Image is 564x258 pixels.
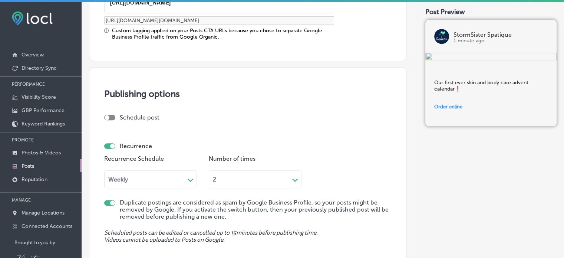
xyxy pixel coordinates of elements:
[434,104,462,110] span: Order online
[425,53,557,62] img: 89ebb2e3-3fae-4b30-8d92-ec186158bb19
[22,223,72,229] p: Connected Accounts
[453,38,548,44] p: 1 minute ago
[22,121,65,127] p: Keyword Rankings
[209,155,301,162] label: Number of times
[120,199,392,220] label: Duplicate postings are considered as spam by Google Business Profile, so your posts might be remo...
[22,107,65,114] p: GBP Performance
[104,229,392,244] span: Scheduled posts can be edited or cancelled up to 15 minutes before publishing time. Videos cannot...
[22,150,61,156] p: Photos & Videos
[120,143,152,150] label: Recurrence
[112,27,334,40] div: Custom tagging applied on your Posts CTA URLs because you chose to separate Google Business Profi...
[213,176,216,183] div: 2
[22,210,65,216] p: Manage Locations
[22,52,44,58] p: Overview
[22,65,57,71] p: Directory Sync
[22,176,47,183] p: Reputation
[22,94,56,100] p: Visibility Score
[22,163,34,169] p: Posts
[14,240,82,245] p: Brought to you by
[434,79,548,92] h5: Our first ever skin and body care advent calendar❗️
[104,88,392,99] h3: Publishing options
[425,8,557,16] div: Post Preview
[12,12,53,25] img: fda3e92497d09a02dc62c9cd864e3231.png
[453,32,548,38] p: StormSister Spatique
[104,155,197,162] label: Recurrence Schedule
[108,176,128,183] div: Weekly
[434,99,548,114] a: Order online
[434,29,449,44] img: logo
[120,114,159,121] label: Schedule post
